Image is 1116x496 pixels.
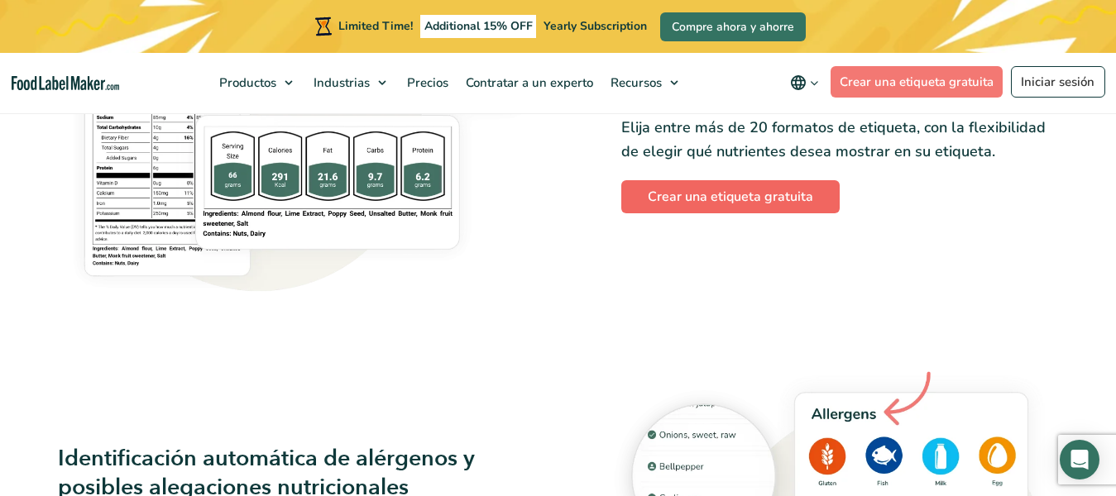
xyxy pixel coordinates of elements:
span: Contratar a un experto [461,74,595,91]
div: Open Intercom Messenger [1060,440,1099,479]
a: Crear una etiqueta gratuita [621,180,840,213]
a: Contratar a un experto [457,53,598,112]
a: Crear una etiqueta gratuita [831,66,1003,98]
p: Elija entre más de 20 formatos de etiqueta, con la flexibilidad de elegir qué nutrientes desea mo... [621,116,1059,164]
span: Limited Time! [338,18,413,34]
a: Compre ahora y ahorre [660,12,806,41]
span: Industrias [309,74,371,91]
span: Yearly Subscription [544,18,647,34]
a: Recursos [602,53,687,112]
a: Productos [211,53,301,112]
a: Industrias [305,53,395,112]
span: Recursos [606,74,663,91]
a: Iniciar sesión [1011,66,1105,98]
span: Precios [402,74,450,91]
span: Additional 15% OFF [420,15,537,38]
a: Precios [399,53,453,112]
span: Productos [214,74,278,91]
